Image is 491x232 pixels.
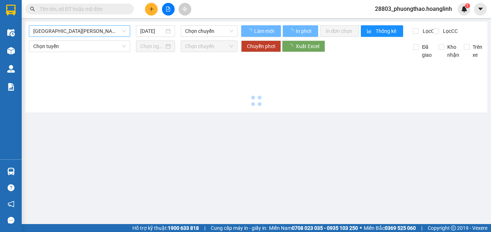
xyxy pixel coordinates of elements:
span: loading [247,29,253,34]
input: Chọn ngày [140,42,164,50]
span: plus [149,7,154,12]
img: warehouse-icon [7,65,15,73]
span: Chọn chuyến [185,41,233,52]
span: 1 [466,3,469,8]
img: icon-new-feature [461,6,467,12]
span: message [8,217,14,224]
span: Miền Nam [269,224,358,232]
img: solution-icon [7,83,15,91]
img: warehouse-icon [7,29,15,36]
span: Làm mới [254,27,275,35]
span: loading [289,29,295,34]
button: file-add [162,3,175,16]
span: Hỗ trợ kỹ thuật: [132,224,199,232]
img: logo-vxr [6,5,16,16]
span: | [204,224,205,232]
span: Chọn tuyến [33,41,126,52]
span: ⚪️ [360,227,362,229]
img: warehouse-icon [7,47,15,55]
span: copyright [451,225,456,231]
span: Cung cấp máy in - giấy in: [211,224,267,232]
button: Xuất Excel [282,40,325,52]
span: caret-down [477,6,484,12]
sup: 1 [465,3,470,8]
button: In đơn chọn [320,25,359,37]
button: Làm mới [241,25,281,37]
span: Lọc CC [440,27,459,35]
strong: 0708 023 035 - 0935 103 250 [292,225,358,231]
span: Quảng Bình - Hà Nội [33,26,126,36]
span: notification [8,201,14,207]
span: Miền Bắc [364,224,416,232]
strong: 1900 633 818 [168,225,199,231]
span: file-add [166,7,171,12]
span: | [421,224,422,232]
img: warehouse-icon [7,168,15,175]
button: aim [179,3,191,16]
button: bar-chartThống kê [361,25,403,37]
span: Chọn chuyến [185,26,233,36]
button: plus [145,3,158,16]
span: question-circle [8,184,14,191]
button: Chuyển phơi [241,40,281,52]
span: In phơi [296,27,312,35]
span: 28803_phuongthao.hoanglinh [369,4,458,13]
span: Trên xe [470,43,485,59]
span: Kho nhận [444,43,462,59]
span: Thống kê [376,27,397,35]
span: Đã giao [419,43,435,59]
button: In phơi [283,25,318,37]
input: 12/08/2025 [140,27,164,35]
span: Lọc CR [420,27,439,35]
span: bar-chart [367,29,373,34]
strong: 0369 525 060 [385,225,416,231]
button: caret-down [474,3,487,16]
span: aim [182,7,187,12]
span: search [30,7,35,12]
input: Tìm tên, số ĐT hoặc mã đơn [40,5,125,13]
